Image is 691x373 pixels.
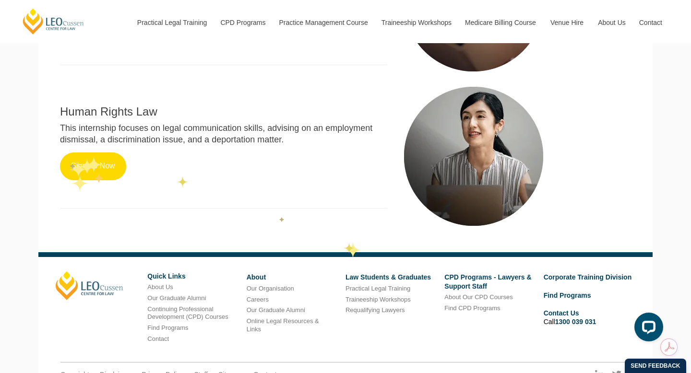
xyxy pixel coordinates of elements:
[247,296,269,303] a: Careers
[147,324,188,331] a: Find Programs
[345,306,405,314] a: Requalifying Lawyers
[555,318,596,326] a: 1300 039 031
[247,285,294,292] a: Our Organisation
[345,296,411,303] a: Traineeship Workshops
[247,273,266,281] a: About
[130,2,214,43] a: Practical Legal Training
[60,105,387,118] h2: Human Rights Law
[60,152,126,180] a: Sign-up Now
[22,8,85,35] a: [PERSON_NAME] Centre for Law
[147,273,239,280] h6: Quick Links
[444,273,531,290] a: CPD Programs - Lawyers & Support Staff
[444,293,512,301] a: About Our CPD Courses
[444,304,500,312] a: Find CPD Programs
[544,309,579,317] a: Contact Us
[247,317,319,333] a: Online Legal Resources & Links
[458,2,543,43] a: Medicare Billing Course
[627,309,667,349] iframe: LiveChat chat widget
[543,2,591,43] a: Venue Hire
[544,291,591,299] a: Find Programs
[147,335,169,342] a: Contact
[247,306,305,314] a: Our Graduate Alumni
[147,305,228,321] a: Continuing Professional Development (CPD) Courses
[345,273,431,281] a: Law Students & Graduates
[591,2,632,43] a: About Us
[213,2,272,43] a: CPD Programs
[272,2,374,43] a: Practice Management Course
[374,2,458,43] a: Traineeship Workshops
[60,123,387,145] p: This internship focuses on legal communication skills, advising on an employment dismissal, a dis...
[345,285,410,292] a: Practical Legal Training
[147,283,173,291] a: About Us
[544,307,635,327] li: Call
[544,273,632,281] a: Corporate Training Division
[632,2,669,43] a: Contact
[147,294,206,302] a: Our Graduate Alumni
[56,271,123,300] a: [PERSON_NAME]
